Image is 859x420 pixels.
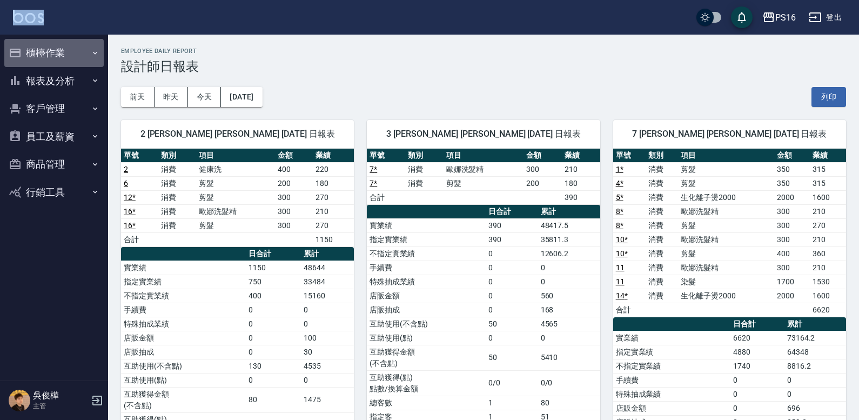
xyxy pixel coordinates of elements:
td: 互助使用(點) [367,331,485,345]
td: 生化離子燙2000 [678,289,774,303]
td: 消費 [646,176,678,190]
td: 消費 [646,232,678,246]
td: 剪髮 [678,246,774,261]
td: 2000 [774,190,810,204]
td: 健康洗 [196,162,275,176]
td: 300 [774,204,810,218]
td: 指定實業績 [613,345,731,359]
td: 210 [313,204,354,218]
td: 不指定實業績 [613,359,731,373]
h3: 設計師日報表 [121,59,846,74]
td: 0 [538,275,600,289]
th: 累計 [784,317,846,331]
td: 生化離子燙2000 [678,190,774,204]
td: 30 [301,345,354,359]
span: 3 [PERSON_NAME] [PERSON_NAME] [DATE] 日報表 [380,129,587,139]
th: 單號 [121,149,158,163]
th: 金額 [275,149,312,163]
button: 昨天 [155,87,188,107]
td: 73164.2 [784,331,846,345]
td: 180 [562,176,600,190]
td: 互助使用(點) [121,373,246,387]
td: 0/0 [538,370,600,396]
td: 0 [486,246,538,261]
td: 80 [538,396,600,410]
button: PS16 [758,6,800,29]
td: 300 [774,218,810,232]
td: 0 [538,261,600,275]
td: 店販抽成 [367,303,485,317]
td: 350 [774,162,810,176]
td: 80 [246,387,301,412]
td: 360 [810,246,846,261]
th: 累計 [301,247,354,261]
td: 指定實業績 [367,232,485,246]
td: 6620 [810,303,846,317]
td: 特殊抽成業績 [367,275,485,289]
td: 互助使用(不含點) [367,317,485,331]
td: 消費 [158,162,196,176]
td: 剪髮 [678,218,774,232]
th: 日合計 [730,317,784,331]
td: 390 [486,218,538,232]
button: 櫃檯作業 [4,39,104,67]
th: 金額 [774,149,810,163]
td: 消費 [405,176,444,190]
td: 1700 [774,275,810,289]
td: 實業績 [121,261,246,275]
td: 50 [486,317,538,331]
td: 400 [246,289,301,303]
td: 指定實業績 [121,275,246,289]
td: 300 [275,218,312,232]
th: 項目 [196,149,275,163]
td: 350 [774,176,810,190]
td: 1530 [810,275,846,289]
td: 0 [784,373,846,387]
td: 0 [486,261,538,275]
th: 業績 [562,149,600,163]
td: 合計 [121,232,158,246]
td: 4880 [730,345,784,359]
td: 0 [301,303,354,317]
td: 消費 [646,246,678,261]
a: 2 [124,165,128,174]
td: 33484 [301,275,354,289]
th: 業績 [810,149,846,163]
td: 不指定實業績 [121,289,246,303]
th: 單號 [613,149,646,163]
td: 剪髮 [196,176,275,190]
a: 11 [616,263,625,272]
td: 0 [246,331,301,345]
table: a dense table [121,149,354,247]
td: 6620 [730,331,784,345]
td: 1150 [246,261,301,275]
td: 互助獲得(點) 點數/換算金額 [367,370,485,396]
th: 業績 [313,149,354,163]
td: 390 [486,232,538,246]
td: 店販金額 [121,331,246,345]
td: 200 [275,176,312,190]
td: 0 [730,373,784,387]
th: 金額 [524,149,562,163]
td: 0 [486,331,538,345]
td: 0 [538,331,600,345]
button: 登出 [804,8,846,28]
td: 696 [784,401,846,415]
th: 日合計 [486,205,538,219]
td: 35811.3 [538,232,600,246]
td: 270 [313,218,354,232]
button: [DATE] [221,87,262,107]
td: 300 [524,162,562,176]
td: 店販抽成 [121,345,246,359]
td: 48644 [301,261,354,275]
td: 消費 [158,176,196,190]
a: 6 [124,179,128,188]
table: a dense table [613,149,846,317]
td: 1150 [313,232,354,246]
td: 0 [486,275,538,289]
td: 1 [486,396,538,410]
td: 店販金額 [613,401,731,415]
td: 特殊抽成業績 [613,387,731,401]
th: 日合計 [246,247,301,261]
td: 5410 [538,345,600,370]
